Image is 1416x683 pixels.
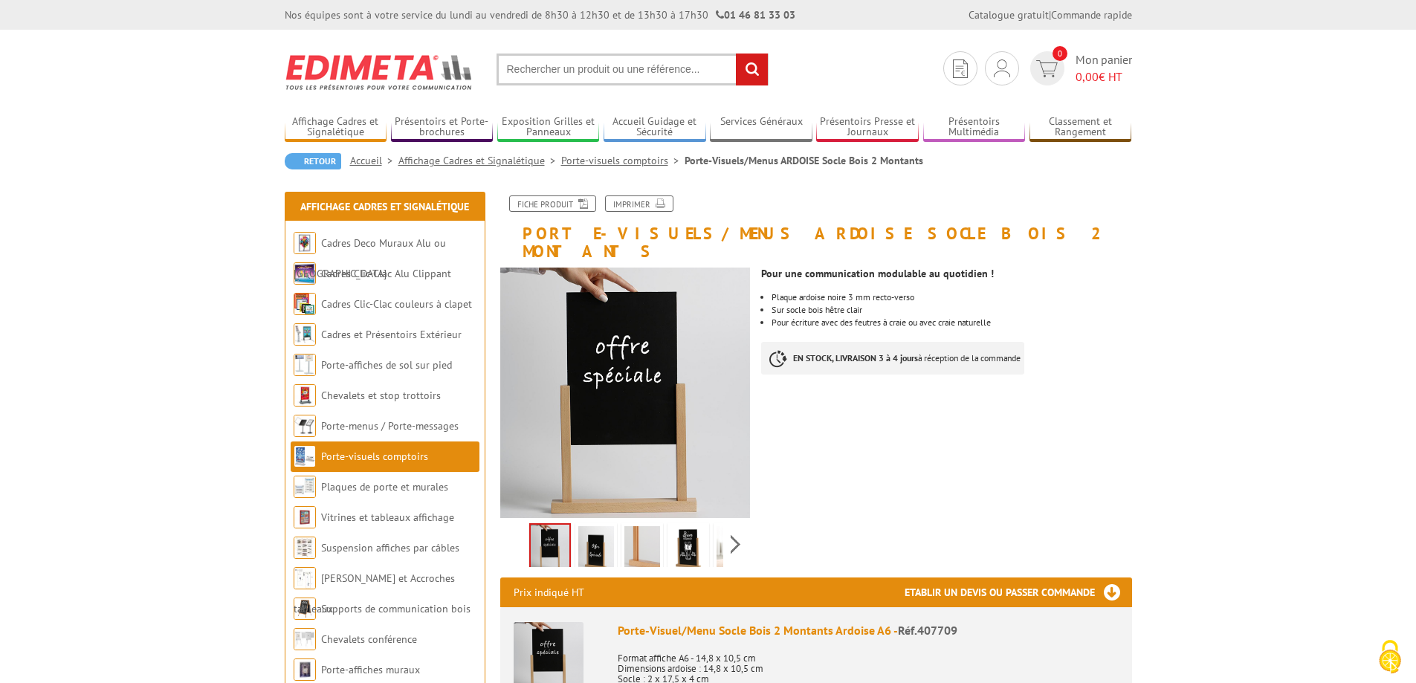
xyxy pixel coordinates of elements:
span: Mon panier [1076,51,1132,85]
a: Supports de communication bois [321,602,471,615]
img: devis rapide [994,59,1010,77]
a: Cadres et Présentoirs Extérieur [321,328,462,341]
span: Next [728,532,743,557]
a: Porte-visuels comptoirs [321,450,428,463]
a: Accueil Guidage et Sécurité [604,115,706,140]
a: Catalogue gratuit [969,8,1049,22]
a: devis rapide 0 Mon panier 0,00€ HT [1027,51,1132,85]
img: Cadres Clic-Clac couleurs à clapet [294,293,316,315]
img: chevalets_ardoises_verticaux_2_faces_socle_bois_5.jpg [717,526,752,572]
img: Porte-affiches de sol sur pied [294,354,316,376]
img: devis rapide [1036,60,1058,77]
button: Cookies (fenêtre modale) [1364,632,1416,683]
a: Présentoirs Presse et Journaux [816,115,919,140]
a: Présentoirs Multimédia [923,115,1026,140]
a: Services Généraux [710,115,812,140]
img: chevalets_ardoises_verticaux_2_faces_socle_bois_2.png [578,526,614,572]
a: Affichage Cadres et Signalétique [285,115,387,140]
span: 0,00 [1076,69,1099,84]
img: chevalets_ardoises_verticaux_2faces_socle_bois.png [500,268,751,518]
a: Commande rapide [1051,8,1132,22]
a: Porte-affiches de sol sur pied [321,358,452,372]
p: à réception de la commande [761,342,1024,375]
strong: 01 46 81 33 03 [716,8,795,22]
h1: Porte-Visuels/Menus ARDOISE Socle Bois 2 Montants [489,195,1143,260]
img: Edimeta [285,45,474,100]
input: rechercher [736,54,768,85]
img: Cadres et Présentoirs Extérieur [294,323,316,346]
a: Retour [285,153,341,169]
img: chevalets_ardoises_verticaux_2faces_socle_bois.png [531,525,569,571]
img: Porte-menus / Porte-messages [294,415,316,437]
p: Prix indiqué HT [514,577,584,607]
img: Vitrines et tableaux affichage [294,506,316,528]
img: Cookies (fenêtre modale) [1371,638,1409,676]
img: chevalets_ardoises_verticaux_2_faces_socle_bois_4.jpg [670,526,706,572]
a: Suspension affiches par câbles [321,541,459,554]
a: Imprimer [605,195,673,212]
li: Sur socle bois hêtre clair [772,305,1131,314]
a: Exposition Grilles et Panneaux [497,115,600,140]
img: Cimaises et Accroches tableaux [294,567,316,589]
div: Nos équipes sont à votre service du lundi au vendredi de 8h30 à 12h30 et de 13h30 à 17h30 [285,7,795,22]
img: Chevalets conférence [294,628,316,650]
li: Porte-Visuels/Menus ARDOISE Socle Bois 2 Montants [685,153,923,168]
span: 0 [1053,46,1067,61]
span: Réf.407709 [898,623,957,638]
li: Plaque ardoise noire 3 mm recto-verso [772,293,1131,302]
a: Porte-affiches muraux [321,663,420,676]
a: Chevalets conférence [321,632,417,646]
a: Cadres Clic-Clac Alu Clippant [321,267,451,280]
span: € HT [1076,68,1132,85]
a: Cadres Clic-Clac couleurs à clapet [321,297,472,311]
a: Accueil [350,154,398,167]
div: Porte-Visuel/Menu Socle Bois 2 Montants Ardoise A6 - [618,622,1119,639]
a: Présentoirs et Porte-brochures [391,115,494,140]
a: Porte-menus / Porte-messages [321,419,459,433]
img: Suspension affiches par câbles [294,537,316,559]
input: Rechercher un produit ou une référence... [497,54,769,85]
img: Cadres Deco Muraux Alu ou Bois [294,232,316,254]
a: Porte-visuels comptoirs [561,154,685,167]
a: Affichage Cadres et Signalétique [398,154,561,167]
h3: Etablir un devis ou passer commande [905,577,1132,607]
div: | [969,7,1132,22]
img: Chevalets et stop trottoirs [294,384,316,407]
img: Porte-affiches muraux [294,658,316,681]
a: Chevalets et stop trottoirs [321,389,441,402]
div: Pour écriture avec des feutres à craie ou avec craie naturelle [772,318,1131,327]
a: Fiche produit [509,195,596,212]
img: Porte-visuels comptoirs [294,445,316,467]
a: Cadres Deco Muraux Alu ou [GEOGRAPHIC_DATA] [294,236,446,280]
img: Plaques de porte et murales [294,476,316,498]
a: Plaques de porte et murales [321,480,448,493]
a: Vitrines et tableaux affichage [321,511,454,524]
a: Affichage Cadres et Signalétique [300,200,469,213]
a: [PERSON_NAME] et Accroches tableaux [294,572,455,615]
img: chevalets_ardoises_verticaux_2_faces_socle_bois_3.jpg [624,526,660,572]
img: devis rapide [953,59,968,78]
a: Classement et Rangement [1029,115,1132,140]
div: Pour une communication modulable au quotidien ! [761,269,1131,278]
strong: EN STOCK, LIVRAISON 3 à 4 jours [793,352,918,363]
